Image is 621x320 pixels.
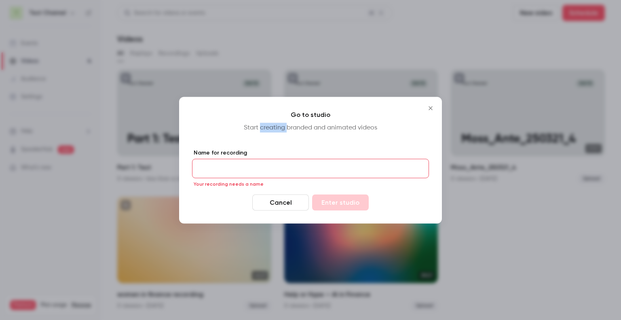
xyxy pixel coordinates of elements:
button: Close [422,100,439,116]
span: Your recording needs a name [194,180,264,187]
button: Cancel [252,194,309,210]
h4: Go to studio [192,110,429,119]
p: Start creating branded and animated videos [192,123,429,132]
label: Name for recording [192,148,429,157]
